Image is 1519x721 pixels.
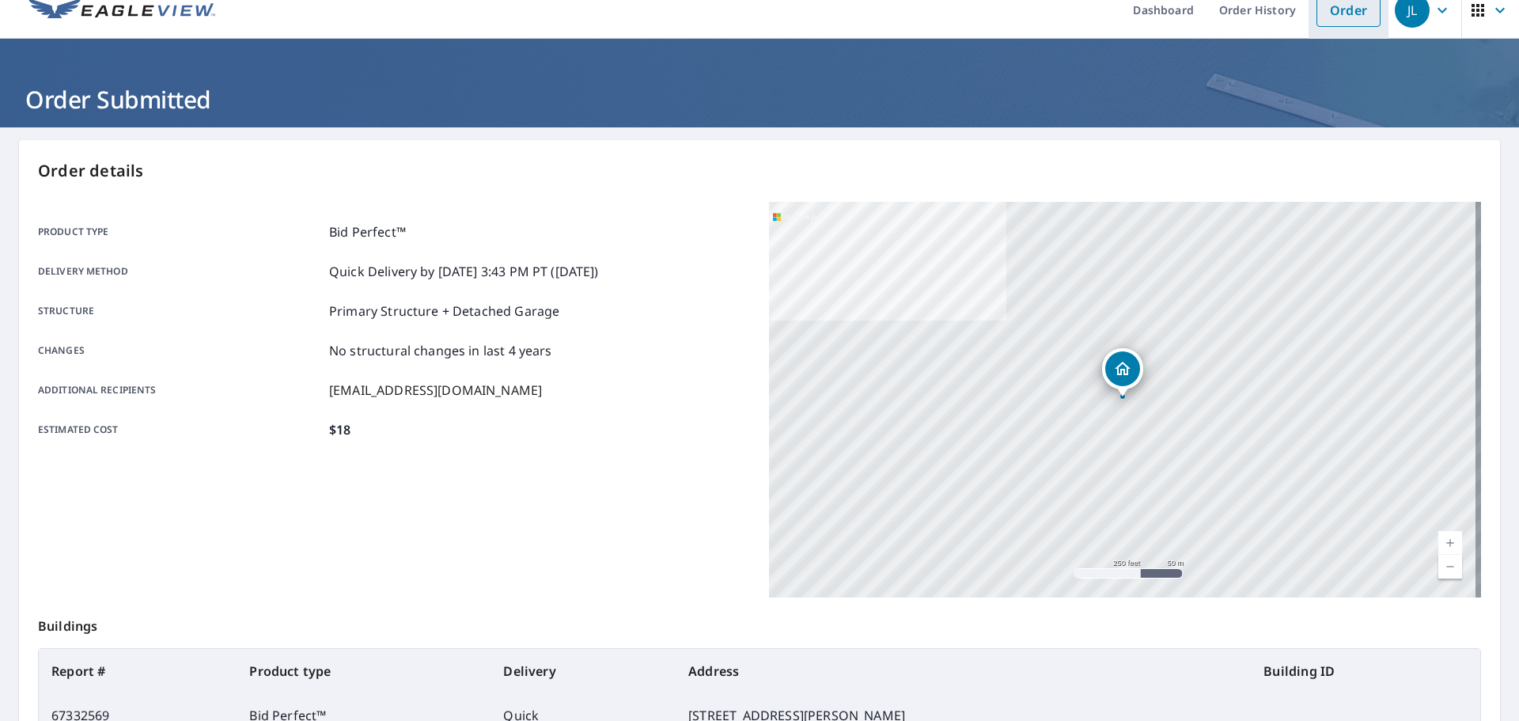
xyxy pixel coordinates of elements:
h1: Order Submitted [19,83,1500,116]
th: Building ID [1251,649,1480,693]
p: Bid Perfect™ [329,222,406,241]
p: Quick Delivery by [DATE] 3:43 PM PT ([DATE]) [329,262,599,281]
div: Dropped pin, building 1, Residential property, 653 Willow Lake Ct Weldon Spring, MO 63304 [1102,348,1143,397]
p: Buildings [38,598,1481,648]
p: Changes [38,341,323,360]
p: $18 [329,420,350,439]
p: [EMAIL_ADDRESS][DOMAIN_NAME] [329,381,542,400]
a: Current Level 17, Zoom Out [1438,555,1462,579]
p: Estimated cost [38,420,323,439]
th: Delivery [491,649,676,693]
p: No structural changes in last 4 years [329,341,552,360]
p: Delivery method [38,262,323,281]
p: Product type [38,222,323,241]
a: Current Level 17, Zoom In [1438,531,1462,555]
th: Address [676,649,1251,693]
th: Product type [237,649,491,693]
p: Order details [38,159,1481,183]
p: Structure [38,302,323,321]
p: Additional recipients [38,381,323,400]
th: Report # [39,649,237,693]
p: Primary Structure + Detached Garage [329,302,559,321]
